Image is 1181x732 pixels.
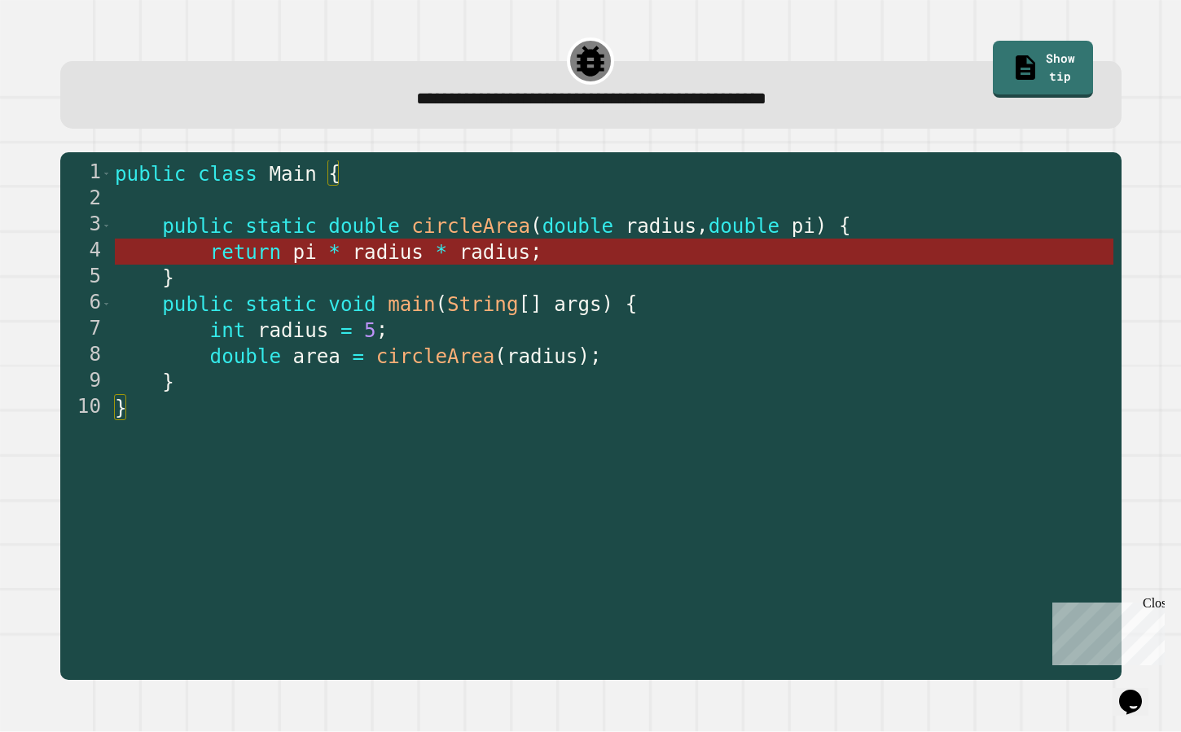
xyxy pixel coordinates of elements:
[364,319,376,342] span: 5
[993,41,1093,99] a: Show tip
[542,215,612,238] span: double
[60,160,112,186] div: 1
[554,293,601,316] span: args
[1046,596,1165,665] iframe: chat widget
[60,265,112,291] div: 5
[102,213,111,239] span: Toggle code folding, rows 3 through 5
[328,293,375,316] span: void
[60,291,112,317] div: 6
[209,319,245,342] span: int
[60,186,112,213] div: 2
[459,241,529,264] span: radius
[60,213,112,239] div: 3
[352,241,423,264] span: radius
[102,160,111,186] span: Toggle code folding, rows 1 through 10
[1113,667,1165,716] iframe: chat widget
[708,215,779,238] span: double
[60,369,112,395] div: 9
[245,293,316,316] span: static
[198,163,257,186] span: class
[328,215,399,238] span: double
[162,293,233,316] span: public
[292,241,316,264] span: pi
[292,345,340,368] span: area
[245,215,316,238] span: static
[209,345,280,368] span: double
[60,239,112,265] div: 4
[60,343,112,369] div: 8
[791,215,814,238] span: pi
[625,215,696,238] span: radius
[340,319,352,342] span: =
[447,293,518,316] span: String
[162,215,233,238] span: public
[388,293,435,316] span: main
[209,241,280,264] span: return
[375,345,494,368] span: circleArea
[352,345,364,368] span: =
[102,291,111,317] span: Toggle code folding, rows 6 through 9
[257,319,327,342] span: radius
[60,317,112,343] div: 7
[506,345,577,368] span: radius
[269,163,316,186] span: Main
[7,7,112,103] div: Chat with us now!Close
[60,395,112,421] div: 10
[115,163,186,186] span: public
[411,215,530,238] span: circleArea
